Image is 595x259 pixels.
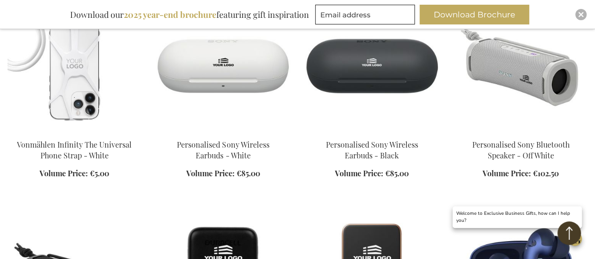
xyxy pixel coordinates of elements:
[66,5,313,24] div: Download our featuring gift inspiration
[305,0,439,132] img: Personalised Sony Wireless Earbuds - Black
[186,168,260,179] a: Volume Price: €85.00
[156,128,290,137] a: Personalised Sony Wireless Earbuds - White
[177,140,269,160] a: Personalised Sony Wireless Earbuds - White
[8,0,141,132] img: Vonmählen Infinity The Universal Phone Strap - White
[124,9,216,20] b: 2025 year-end brochure
[40,168,109,179] a: Volume Price: €5.00
[483,168,559,179] a: Volume Price: €102.50
[454,0,587,132] img: Personalised Sony Bluetooth Speaker - Off White
[237,168,260,178] span: €85.00
[472,140,569,160] a: Personalised Sony Bluetooth Speaker - Off White
[420,5,529,24] button: Download Brochure
[90,168,109,178] span: €5.00
[385,168,409,178] span: €85.00
[533,168,559,178] span: €102.50
[315,5,415,24] input: Email address
[454,128,587,137] a: Personalised Sony Bluetooth Speaker - Off White
[578,12,584,17] img: Close
[40,168,88,178] span: Volume Price:
[156,0,290,132] img: Personalised Sony Wireless Earbuds - White
[335,168,383,178] span: Volume Price:
[575,9,587,20] div: Close
[305,128,439,137] a: Personalised Sony Wireless Earbuds - Black
[186,168,235,178] span: Volume Price:
[17,140,132,160] a: Vonmählen Infinity The Universal Phone Strap - White
[315,5,418,27] form: marketing offers and promotions
[8,128,141,137] a: Vonmählen Infinity The Universal Phone Strap - White
[326,140,418,160] a: Personalised Sony Wireless Earbuds - Black
[483,168,531,178] span: Volume Price:
[335,168,409,179] a: Volume Price: €85.00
